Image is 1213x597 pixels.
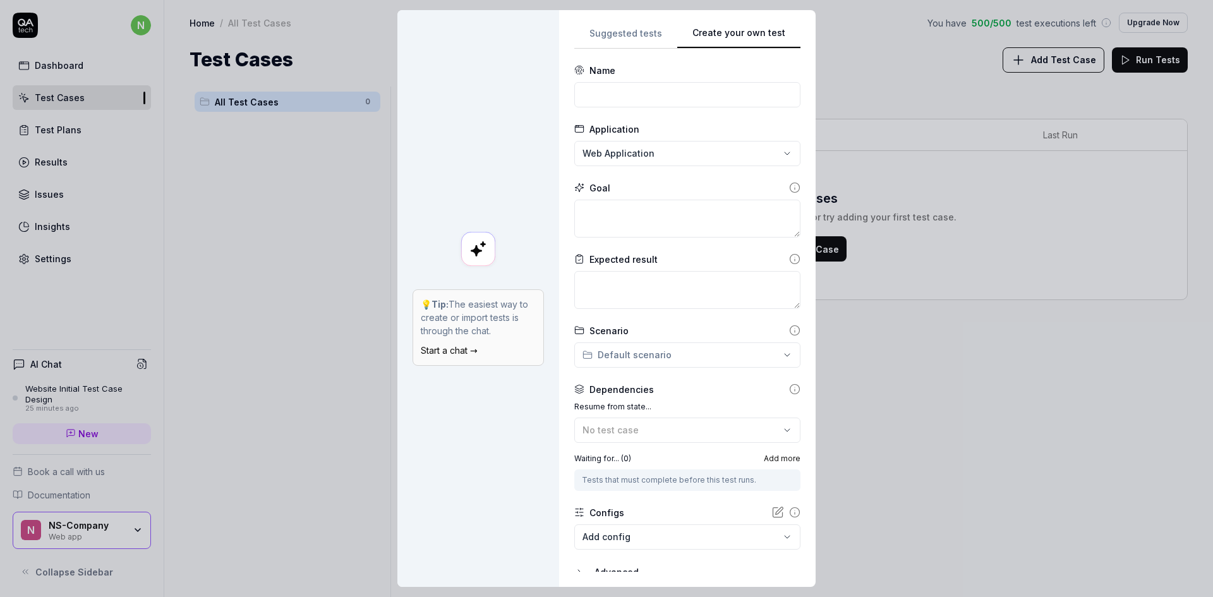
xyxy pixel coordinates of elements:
[582,348,672,361] div: Default scenario
[582,147,655,160] span: Web Application
[582,425,639,435] span: No test case
[421,298,536,337] p: 💡 The easiest way to create or import tests is through the chat.
[574,453,631,464] label: Waiting for... ( 0 )
[589,383,654,396] div: Dependencies
[589,123,639,136] div: Application
[589,324,629,337] div: Scenario
[574,141,800,166] button: Web Application
[582,474,793,486] div: Tests that must complete before this test runs.
[574,342,800,368] button: Default scenario
[431,299,449,310] strong: Tip:
[589,64,615,77] div: Name
[589,181,610,195] div: Goal
[574,26,677,49] button: Suggested tests
[574,418,800,443] button: No test case
[677,26,800,49] button: Create your own test
[764,453,800,464] span: Add more
[574,565,800,580] button: Advanced
[574,401,800,413] label: Resume from state...
[589,506,624,519] div: Configs
[589,253,658,266] div: Expected result
[421,345,478,356] a: Start a chat →
[594,565,800,580] div: Advanced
